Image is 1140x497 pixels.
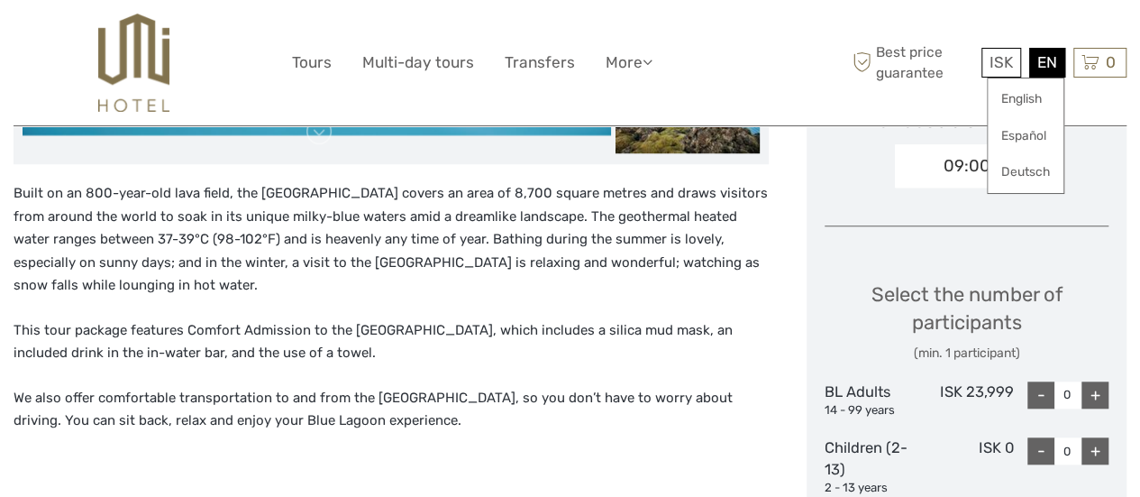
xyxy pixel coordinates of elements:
[292,50,332,76] a: Tours
[14,387,769,433] p: We also offer comfortable transportation to and from the [GEOGRAPHIC_DATA], so you don’t have to ...
[14,182,769,298] p: Built on an 800-year-old lava field, the [GEOGRAPHIC_DATA] covers an area of 8,700 square metres ...
[919,437,1014,497] div: ISK 0
[1029,48,1065,78] div: EN
[25,32,204,46] p: We're away right now. Please check back later!
[98,14,169,112] img: 526-1e775aa5-7374-4589-9d7e-5793fb20bdfc_logo_big.jpg
[848,42,977,82] span: Best price guarantee
[988,120,1063,152] a: Español
[1081,382,1108,409] div: +
[825,437,919,497] div: Children (2-13)
[207,28,229,50] button: Open LiveChat chat widget
[1027,382,1054,409] div: -
[825,281,1108,363] div: Select the number of participants
[825,382,919,419] div: BL Adults
[606,50,652,76] a: More
[988,156,1063,189] a: Deutsch
[825,345,1108,363] div: (min. 1 participant)
[919,382,1014,419] div: ISK 23,999
[362,50,474,76] a: Multi-day tours
[505,50,575,76] a: Transfers
[1081,437,1108,465] div: +
[14,319,769,365] p: This tour package features Comfort Admission to the [GEOGRAPHIC_DATA], which includes a silica mu...
[825,480,919,497] div: 2 - 13 years
[990,53,1013,71] span: ISK
[1027,437,1054,465] div: -
[825,402,919,419] div: 14 - 99 years
[944,154,990,178] div: 09:00
[988,83,1063,115] a: English
[1103,53,1118,71] span: 0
